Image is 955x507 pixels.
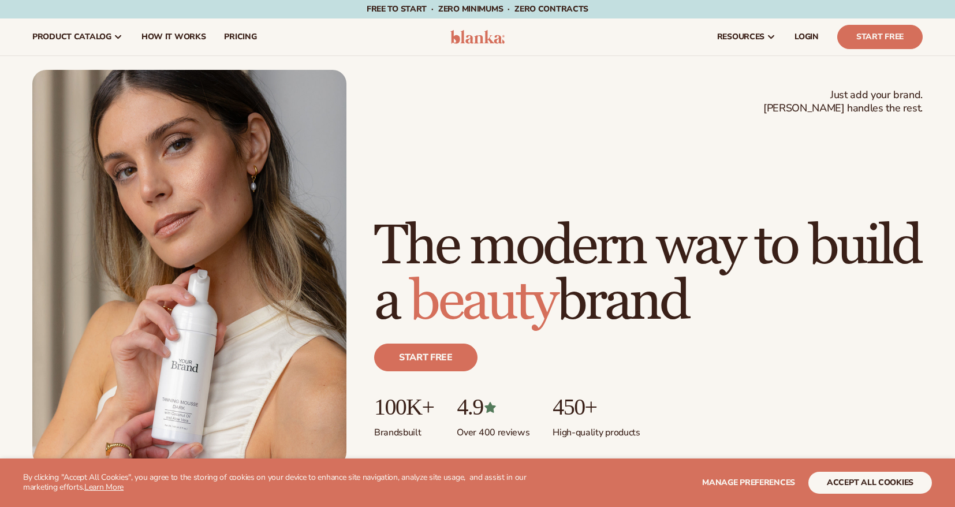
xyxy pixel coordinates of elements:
[553,394,640,420] p: 450+
[374,219,923,330] h1: The modern way to build a brand
[32,32,111,42] span: product catalog
[23,473,551,493] p: By clicking "Accept All Cookies", you agree to the storing of cookies on your device to enhance s...
[84,482,124,493] a: Learn More
[374,394,434,420] p: 100K+
[837,25,923,49] a: Start Free
[409,268,556,335] span: beauty
[450,30,505,44] img: logo
[808,472,932,494] button: accept all cookies
[763,88,923,115] span: Just add your brand. [PERSON_NAME] handles the rest.
[215,18,266,55] a: pricing
[141,32,206,42] span: How It Works
[367,3,588,14] span: Free to start · ZERO minimums · ZERO contracts
[32,70,346,466] img: Female holding tanning mousse.
[224,32,256,42] span: pricing
[708,18,785,55] a: resources
[457,420,529,439] p: Over 400 reviews
[23,18,132,55] a: product catalog
[785,18,828,55] a: LOGIN
[702,477,795,488] span: Manage preferences
[717,32,764,42] span: resources
[457,394,529,420] p: 4.9
[702,472,795,494] button: Manage preferences
[132,18,215,55] a: How It Works
[374,344,477,371] a: Start free
[794,32,819,42] span: LOGIN
[553,420,640,439] p: High-quality products
[374,420,434,439] p: Brands built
